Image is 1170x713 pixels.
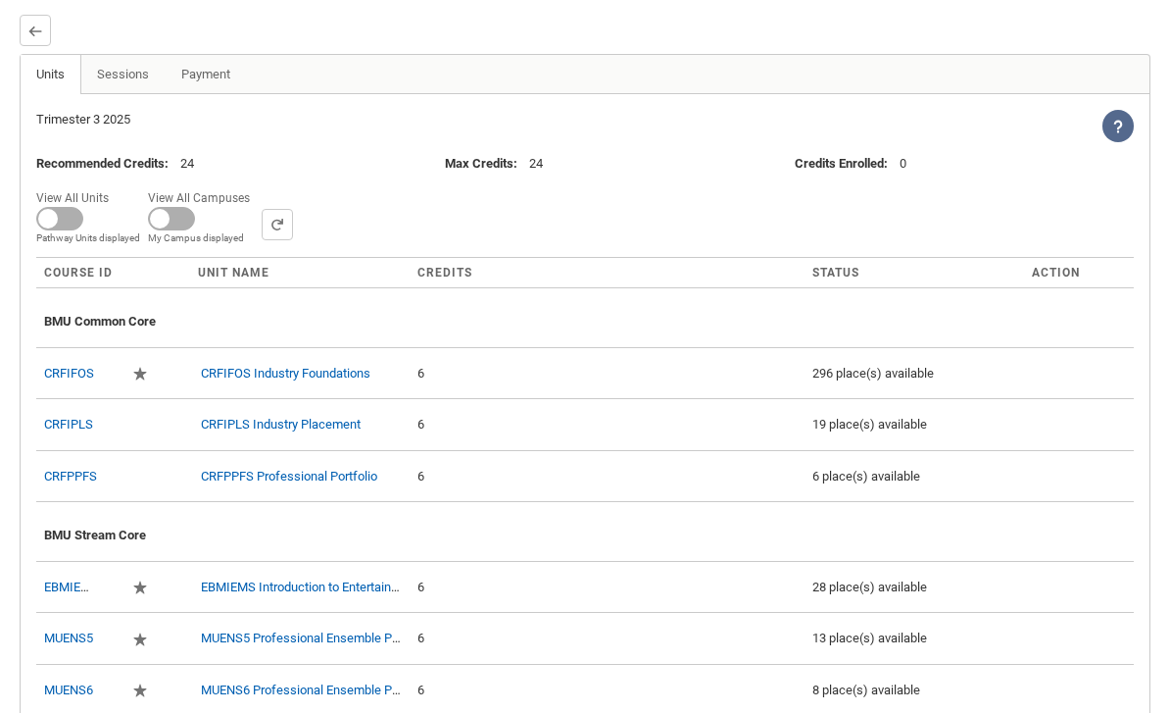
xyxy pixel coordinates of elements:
[44,366,94,381] a: CRFIFOS
[795,156,884,171] lightning-formatted-text: Credits Enrolled
[198,578,402,597] div: EBMIEMS Introduction to Entertainment Management
[417,631,424,645] c-enrollment-wizard-course-cell: 6
[44,683,93,697] a: MUENS6
[132,578,150,598] div: Required
[44,266,113,280] span: Course ID
[445,156,513,171] lightning-formatted-text: Max Credits
[812,364,1016,383] div: 296 place(s) available
[148,230,258,245] span: My Campus displayed
[132,681,150,701] div: Required
[445,156,529,171] span: :
[795,156,900,171] span: :
[36,156,165,171] lightning-formatted-text: Recommended Credits
[165,55,247,94] a: Payment
[417,467,797,486] div: 6
[148,185,258,207] span: View All Campuses
[20,15,51,46] button: Back
[36,110,585,129] div: Trimester 3 2025
[417,415,797,434] div: 6
[44,314,156,329] span: BMU Common Core
[198,681,402,700] div: MUENS6 Professional Ensemble Presentation 2
[812,578,1016,597] div: 28 place(s) available
[44,673,117,708] div: MUENS6
[417,417,424,432] c-enrollment-wizard-course-cell: 6
[812,415,1016,434] div: 19 place(s) available
[900,156,906,171] lightning-formatted-text: 0
[201,580,496,594] a: EBMIEMS Introduction to Entertainment Management
[417,683,424,697] c-enrollment-wizard-course-cell: 6
[21,55,81,94] a: Units
[44,469,97,484] a: CRFPPFS
[1102,118,1134,132] span: View Help
[812,629,1016,648] div: 13 place(s) available
[417,364,797,383] div: 6
[201,366,370,381] a: CRFIFOS Industry Foundations
[44,631,93,645] a: MUENS5
[180,156,194,171] lightning-formatted-text: 24
[36,185,117,207] span: View All Units
[36,156,180,171] span: :
[44,459,117,494] div: CRFPPFS
[198,629,402,648] div: MUENS5 Professional Ensemble Presentation 1
[44,528,146,542] span: BMU Stream Core
[201,417,361,432] a: CRFIPLS Industry Placement
[812,681,1016,700] div: 8 place(s) available
[417,266,472,280] span: Credits
[417,580,424,594] c-enrollment-wizard-course-cell: 6
[132,364,150,384] div: Required
[417,366,424,381] c-enrollment-wizard-course-cell: 6
[1102,110,1134,142] lightning-icon: View Help
[44,417,93,432] a: CRFIPLS
[201,469,377,484] a: CRFPPFS Professional Portfolio
[812,266,859,280] span: Status
[262,209,293,240] button: Search
[44,356,117,391] div: CRFIFOS
[417,629,797,648] div: 6
[44,580,99,594] a: EBMIEMS
[44,407,117,442] div: CRFIPLS
[417,469,424,484] c-enrollment-wizard-course-cell: 6
[80,55,166,94] a: Sessions
[36,230,140,245] span: Pathway Units displayed
[201,631,464,645] a: MUENS5 Professional Ensemble Presentation 1
[198,266,269,280] span: Unit Name
[812,467,1016,486] div: 6 place(s) available
[1032,266,1080,280] span: Action
[198,364,402,383] div: CRFIFOS Industry Foundations
[44,621,117,656] div: MUENS5
[44,570,117,605] div: EBMIEMS
[198,415,402,434] div: CRFIPLS Industry Placement
[198,467,402,486] div: CRFPPFS Professional Portfolio
[417,681,797,700] div: 6
[529,156,543,171] lightning-formatted-text: 24
[201,683,464,697] a: MUENS6 Professional Ensemble Presentation 2
[417,578,797,597] div: 6
[132,629,150,649] div: Required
